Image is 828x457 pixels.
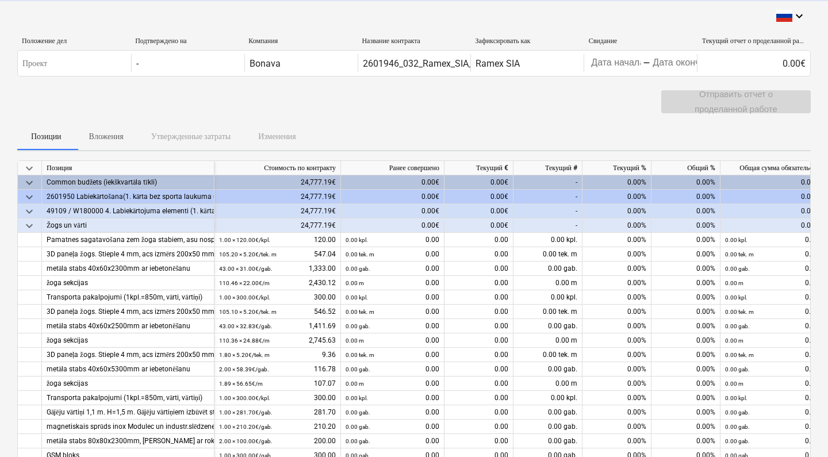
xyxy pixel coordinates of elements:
small: 0.00 kpl. [346,237,368,243]
div: Gājēju vārtiņi 1,1 m. H=1,5 m. Gājēju vārtiņiem izbūvēt stabu ar pogu, lai atvērtu gājēju vārtiņu... [47,405,209,420]
div: 0.00 [346,319,439,333]
small: 1.80 × 5.20€ / tek. m [219,352,270,358]
small: 1.00 × 300.00€ / kpl. [219,395,270,401]
div: 546.52 [219,305,336,319]
div: 0.00€ [720,175,824,190]
div: Компания [248,37,352,45]
div: 0.00 m [513,377,582,391]
div: 0.00% [651,218,720,233]
div: 0.00% [651,305,720,319]
div: 116.78 [219,362,336,377]
div: - [513,218,582,233]
small: 2.00 × 58.39€ / gab. [219,366,269,372]
div: 0.00% [651,420,720,434]
div: 0.00% [651,247,720,262]
div: 0.00 [346,405,439,420]
div: Текущий отчет о проделанной работе [702,37,806,45]
div: 1,411.69 [219,319,336,333]
div: Общий % [651,161,720,175]
div: - [513,190,582,204]
small: 2.00 × 100.00€ / gab. [219,438,273,444]
div: 0.00 [725,262,819,276]
div: Žogs un vārti [47,218,209,233]
div: 0.00 [725,276,819,290]
div: 0.00€ [720,190,824,204]
div: 0.00 tek. m [513,348,582,362]
div: 0.00 [444,348,513,362]
div: 1,333.00 [219,262,336,276]
div: 49109 / W180000 4. Labiekārtojuma elementi (1. kārta) [47,204,209,218]
div: 2,430.12 [219,276,336,290]
div: Текущий % [582,161,651,175]
div: 0.00 [725,362,819,377]
div: 0.00 [444,420,513,434]
div: 0.00 [725,420,819,434]
div: 9.36 [219,348,336,362]
small: 0.00 m [725,280,743,286]
div: 0.00% [651,348,720,362]
div: metāla stabs 80x80x2300mm, [PERSON_NAME] ar roku, ar iebetonēšanu [47,434,209,448]
div: 0.00 [444,290,513,305]
div: 0.00 [346,333,439,348]
small: 0.00 tek. m [346,309,374,315]
div: 0.00% [582,391,651,405]
small: 0.00 kpl. [346,294,368,301]
small: 0.00 m [346,280,364,286]
div: 2601946_032_Ramex_SIA_Ligums_zoga_piegade-montaza_2025-2_VG24_1karta.pdf [363,58,707,69]
small: 0.00 m [346,337,364,344]
div: 0.00% [582,420,651,434]
small: 110.46 × 22.00€ / m [219,280,270,286]
div: 0.00 [725,290,819,305]
div: Подтверждено на [135,37,239,45]
small: 0.00 tek. m [346,352,374,358]
div: 0.00 [725,333,819,348]
div: 0.00 [346,434,439,448]
div: 0.00 [725,319,819,333]
div: 0.00% [582,290,651,305]
div: 0.00% [651,233,720,247]
div: 0.00 [725,348,819,362]
div: 0.00 [444,405,513,420]
small: 0.00 m [346,381,364,387]
small: 0.00 gab. [725,266,750,272]
div: 210.20 [219,420,336,434]
div: metāla stabs 40x60x5300mm ar iebetonēšanu [47,362,209,377]
div: 2,745.63 [219,333,336,348]
div: Ранее совершено [341,161,444,175]
div: 0.00 kpl. [513,233,582,247]
small: 0.00 tek. m [725,352,754,358]
div: 0.00% [651,290,720,305]
small: 1.00 × 281.70€ / gab. [219,409,273,416]
div: Положение дел [22,37,126,45]
div: Transporta pakalpojumi (1kpl.=850m, vārti, vārtiņi) [47,290,209,305]
small: 0.00 tek. m [725,309,754,315]
div: 0.00% [651,190,720,204]
div: metāla stabs 40x60x2500mm ar iebetonēšanu [47,319,209,333]
small: 0.00 kpl. [725,294,747,301]
span: keyboard_arrow_down [22,176,36,190]
div: Позиция [42,161,214,175]
div: 0.00 [346,276,439,290]
div: metāla stabs 40x60x2300mm ar iebetonēšanu [47,262,209,276]
div: 300.00 [219,391,336,405]
div: Свидание [589,37,693,45]
div: 0.00 [346,233,439,247]
div: 0.00 gab. [513,420,582,434]
small: 43.00 × 32.83€ / gab. [219,323,273,329]
div: 0.00% [651,391,720,405]
div: 0.00€ [444,204,513,218]
div: 0.00 [725,391,819,405]
div: 0.00 [346,362,439,377]
div: 0.00€ [341,218,444,233]
div: - [513,175,582,190]
div: 24,777.19€ [214,175,341,190]
div: 0.00 [444,233,513,247]
div: 0.00% [651,434,720,448]
div: 0.00 [346,348,439,362]
div: 0.00% [582,377,651,391]
div: Название контракта [362,37,466,45]
input: Дата начала [589,55,643,71]
small: 105.10 × 5.20€ / tek. m [219,309,277,315]
div: 0.00€ [444,190,513,204]
small: 0.00 tek. m [725,251,754,258]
